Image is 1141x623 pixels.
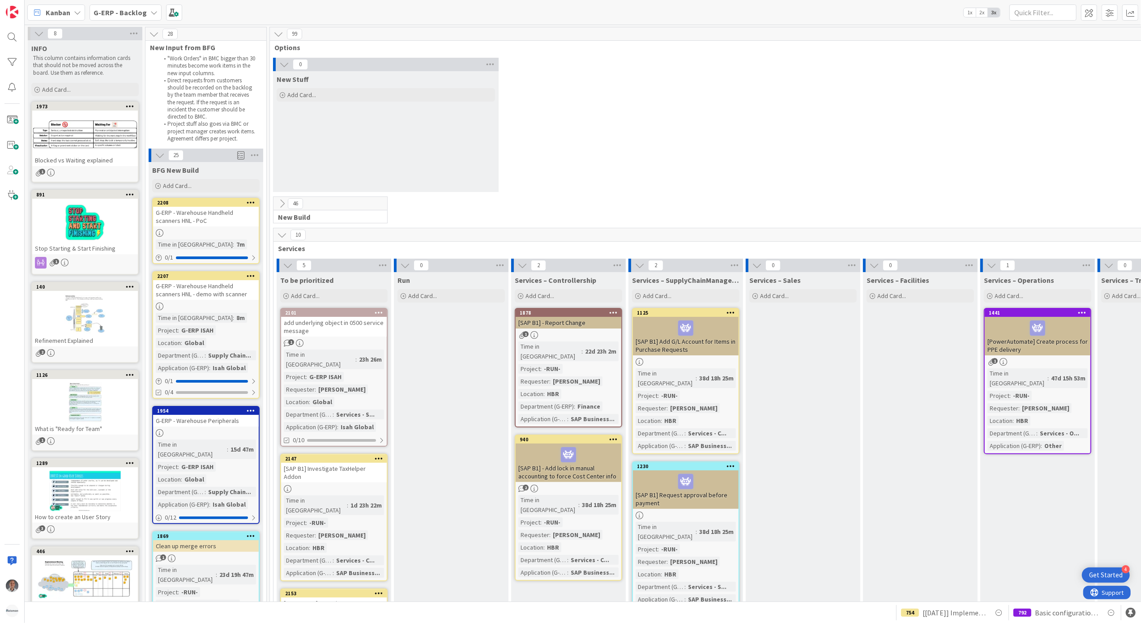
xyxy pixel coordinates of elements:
[284,372,306,382] div: Project
[333,568,334,578] span: :
[985,309,1090,355] div: 1441[PowerAutomate] Create process for PPE delivery
[636,368,696,388] div: Time in [GEOGRAPHIC_DATA]
[697,527,736,537] div: 38d 18h 25m
[686,428,729,438] div: Services - C...
[181,474,182,484] span: :
[234,239,247,249] div: 7m
[165,253,173,262] span: 0 / 1
[281,309,387,317] div: 2101
[306,518,307,528] span: :
[551,376,603,386] div: [PERSON_NAME]
[293,435,304,445] span: 0/10
[32,511,138,523] div: How to create an User Story
[234,313,247,323] div: 8m
[1020,403,1072,413] div: [PERSON_NAME]
[636,569,661,579] div: Location
[280,276,333,285] span: To be prioritized
[518,389,543,399] div: Location
[284,397,309,407] div: Location
[662,416,679,426] div: HBR
[633,309,739,317] div: 1125
[992,358,998,364] span: 1
[397,276,410,285] span: Run
[987,416,1013,426] div: Location
[1000,260,1015,271] span: 1
[284,518,306,528] div: Project
[36,460,138,466] div: 1289
[281,455,387,482] div: 2147[SAP B1] Investigate TaxHelper Addon
[987,428,1036,438] div: Department (G-ERP)
[209,363,210,373] span: :
[36,103,138,110] div: 1973
[153,199,259,207] div: 2208
[333,410,334,419] span: :
[178,462,179,472] span: :
[520,436,621,443] div: 940
[659,544,680,554] div: -RUN-
[179,462,216,472] div: G-ERP ISAH
[150,43,255,52] span: New Input from BFG
[287,91,316,99] span: Add Card...
[760,292,789,300] span: Add Card...
[205,487,206,497] span: :
[287,29,302,39] span: 99
[633,309,739,355] div: 1125[SAP B1] Add G/L Account for Items in Purchase Requests
[667,557,668,567] span: :
[310,543,327,553] div: HBR
[637,463,739,469] div: 1230
[209,499,210,509] span: :
[33,55,137,77] p: This column contains information cards that should not be moved across the board. Use them as ref...
[568,414,617,424] div: SAP Business...
[178,325,179,335] span: :
[518,568,567,577] div: Application (G-ERP)
[156,350,205,360] div: Department (G-ERP)
[284,422,337,432] div: Application (G-ERP)
[284,384,315,394] div: Requester
[284,495,347,515] div: Time in [GEOGRAPHIC_DATA]
[987,403,1018,413] div: Requester
[684,441,686,451] span: :
[574,401,575,411] span: :
[157,533,259,539] div: 1869
[206,350,253,360] div: Supply Chain...
[310,397,334,407] div: Global
[348,500,384,510] div: 1d 23h 22m
[36,548,138,555] div: 446
[165,376,173,386] span: 0 / 1
[540,517,542,527] span: :
[39,349,45,355] span: 2
[162,29,178,39] span: 28
[153,415,259,427] div: G-ERP - Warehouse Peripherals
[877,292,906,300] span: Add Card...
[32,283,138,346] div: 140Refinement Explained
[987,391,1009,401] div: Project
[153,532,259,540] div: 1869
[995,292,1023,300] span: Add Card...
[661,416,662,426] span: :
[316,530,368,540] div: [PERSON_NAME]
[516,317,621,329] div: [SAP B1] - Report Change
[153,272,259,280] div: 2207
[337,422,338,432] span: :
[32,371,138,379] div: 1126
[549,376,551,386] span: :
[684,428,686,438] span: :
[278,213,376,222] span: New Build
[284,555,333,565] div: Department (G-ERP)
[315,384,316,394] span: :
[156,363,209,373] div: Application (G-ERP)
[636,391,658,401] div: Project
[696,373,697,383] span: :
[288,198,303,209] span: 46
[32,459,138,467] div: 1289
[518,401,574,411] div: Department (G-ERP)
[523,331,529,337] span: 1
[39,437,45,443] span: 1
[636,544,658,554] div: Project
[36,284,138,290] div: 140
[182,474,206,484] div: Global
[32,191,138,254] div: 891Stop Starting & Start Finishing
[540,364,542,374] span: :
[156,440,227,459] div: Time in [GEOGRAPHIC_DATA]
[157,200,259,206] div: 2208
